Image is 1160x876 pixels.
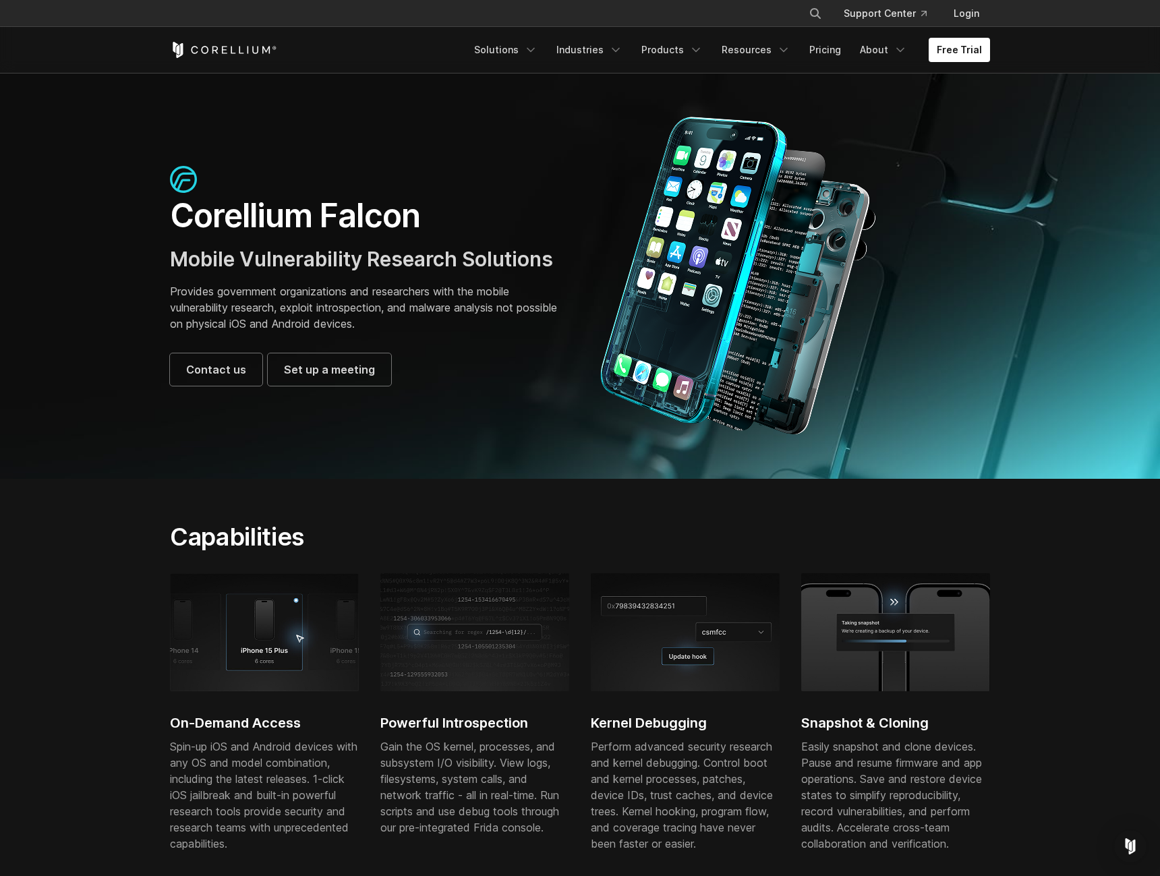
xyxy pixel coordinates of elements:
a: Corellium Home [170,42,277,58]
h2: Capabilities [170,522,707,552]
img: Process of taking snapshot and creating a backup of the iPhone virtual device. [801,573,990,691]
a: Industries [548,38,631,62]
div: Perform advanced security research and kernel debugging. Control boot and kernel processes, patch... [591,738,780,852]
a: Solutions [466,38,546,62]
div: Easily snapshot and clone devices. Pause and resume firmware and app operations. Save and restore... [801,738,990,852]
h2: Powerful Introspection [380,713,569,733]
h1: Corellium Falcon [170,196,567,236]
h2: On-Demand Access [170,713,359,733]
img: Kernel debugging, update hook [591,573,780,691]
a: About [852,38,915,62]
span: Contact us [186,361,246,378]
div: Navigation Menu [792,1,990,26]
h2: Kernel Debugging [591,713,780,733]
div: Navigation Menu [466,38,990,62]
a: Support Center [833,1,937,26]
a: Pricing [801,38,849,62]
span: Set up a meeting [284,361,375,378]
h2: Snapshot & Cloning [801,713,990,733]
a: Contact us [170,353,262,386]
button: Search [803,1,828,26]
div: Open Intercom Messenger [1114,830,1147,863]
a: Resources [714,38,799,62]
a: Set up a meeting [268,353,391,386]
div: Gain the OS kernel, processes, and subsystem I/O visibility. View logs, filesystems, system calls... [380,738,569,836]
img: falcon-icon [170,166,197,193]
p: Provides government organizations and researchers with the mobile vulnerability research, exploit... [170,283,567,332]
span: Mobile Vulnerability Research Solutions [170,247,553,271]
img: Corellium_Falcon Hero 1 [593,116,883,436]
a: Free Trial [929,38,990,62]
img: iPhone 15 Plus; 6 cores [170,573,359,691]
img: Coding illustration [380,573,569,691]
a: Login [943,1,990,26]
div: Spin-up iOS and Android devices with any OS and model combination, including the latest releases.... [170,738,359,852]
a: Products [633,38,711,62]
